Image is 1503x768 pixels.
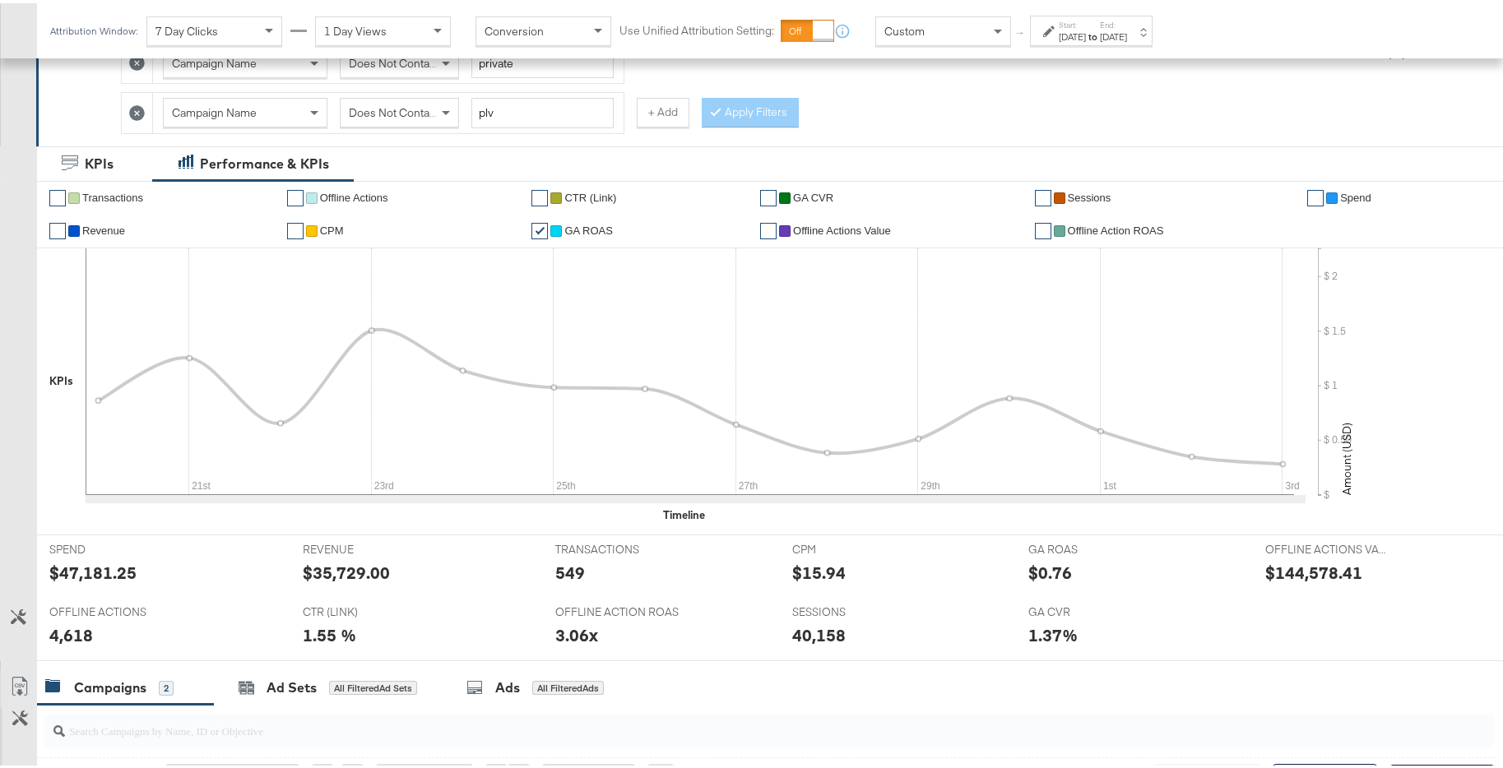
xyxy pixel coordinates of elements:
span: Transactions [82,188,143,201]
span: GA CVR [1028,601,1152,617]
span: Offline Actions Value [793,221,891,234]
span: SPEND [49,539,173,554]
span: Sessions [1068,188,1111,201]
strong: to [1086,27,1100,39]
div: Attribution Window: [49,22,138,34]
div: $144,578.41 [1265,557,1362,581]
div: 1.55 % [303,620,356,644]
div: Performance & KPIs [200,151,329,170]
label: Use Unified Attribution Setting: [619,20,774,35]
div: 1.37% [1028,620,1078,644]
a: ✔ [531,187,548,203]
div: All Filtered Ads [532,678,604,692]
span: SESSIONS [792,601,916,617]
div: $35,729.00 [303,557,390,581]
span: OFFLINE ACTIONS [49,601,173,617]
span: GA CVR [793,188,833,201]
div: 549 [555,557,585,581]
div: KPIs [85,151,114,170]
span: CTR (Link) [564,188,616,201]
span: Does Not Contain [349,102,438,117]
span: Offline Actions [320,188,388,201]
a: ✔ [760,220,777,236]
input: Enter a search term [471,95,614,125]
div: $0.76 [1028,557,1072,581]
span: REVENUE [303,539,426,554]
label: End: [1100,16,1127,27]
button: + Add [637,95,689,124]
span: OFFLINE ACTION ROAS [555,601,679,617]
span: OFFLINE ACTIONS VALUE [1265,539,1389,554]
span: Offline Action ROAS [1068,221,1164,234]
span: CTR (LINK) [303,601,426,617]
a: ✔ [1035,220,1051,236]
span: GA ROAS [564,221,613,234]
div: $47,181.25 [49,557,137,581]
span: TRANSACTIONS [555,539,679,554]
text: Amount (USD) [1339,419,1354,492]
div: 40,158 [792,620,846,644]
span: Campaign Name [172,53,257,67]
a: ✔ [531,220,548,236]
div: All Filtered Ad Sets [329,678,417,692]
a: ✔ [287,187,304,203]
input: Enter a search term [471,45,614,76]
a: ✔ [1035,187,1051,203]
div: 3.06x [555,620,598,644]
span: ↑ [1013,28,1028,34]
div: Campaigns [74,675,146,694]
div: [DATE] [1100,27,1127,40]
a: ✔ [287,220,304,236]
div: Timeline [663,504,705,520]
a: ✔ [760,187,777,203]
div: $15.94 [792,557,846,581]
span: 1 Day Views [324,21,387,35]
span: Campaign Name [172,102,257,117]
span: CPM [792,539,916,554]
label: Start: [1059,16,1086,27]
div: KPIs [49,370,73,386]
span: GA ROAS [1028,539,1152,554]
span: Spend [1340,188,1371,201]
span: Revenue [82,221,125,234]
div: Ads [495,675,520,694]
span: Conversion [485,21,544,35]
span: CPM [320,221,344,234]
a: ✔ [49,220,66,236]
span: Does Not Contain [349,53,438,67]
span: 7 Day Clicks [155,21,218,35]
div: Ad Sets [267,675,317,694]
input: Search Campaigns by Name, ID or Objective [65,705,1362,737]
a: ✔ [49,187,66,203]
a: ✔ [1307,187,1324,203]
div: [DATE] [1059,27,1086,40]
div: 4,618 [49,620,93,644]
span: Custom [884,21,925,35]
div: 2 [159,678,174,692]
